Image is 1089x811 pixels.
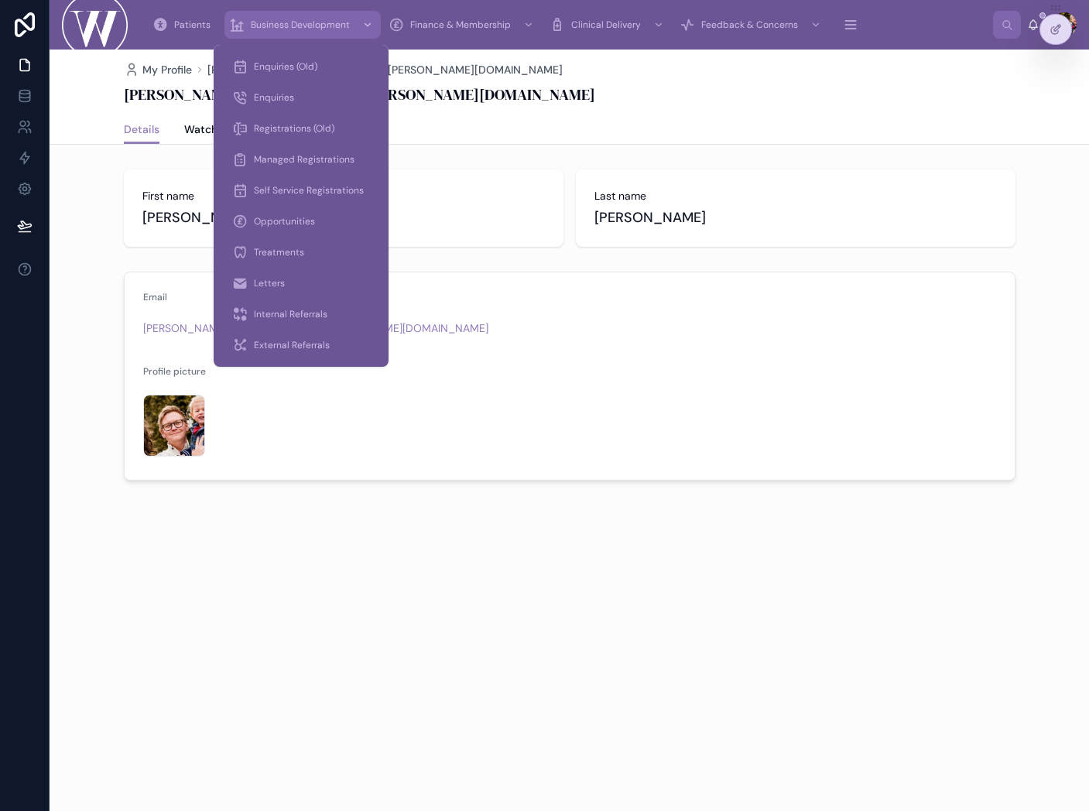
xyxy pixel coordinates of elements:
[384,11,542,39] a: Finance & Membership
[223,84,379,111] a: Enquiries
[254,122,334,135] span: Registrations (Old)
[223,115,379,142] a: Registrations (Old)
[254,184,364,197] span: Self Service Registrations
[251,19,350,31] span: Business Development
[223,145,379,173] a: Managed Registrations
[223,207,379,235] a: Opportunities
[124,115,159,145] a: Details
[124,62,192,77] a: My Profile
[148,11,221,39] a: Patients
[701,19,798,31] span: Feedback & Concerns
[143,320,488,336] a: [PERSON_NAME][EMAIL_ADDRESS][PERSON_NAME][DOMAIN_NAME]
[142,207,545,228] span: [PERSON_NAME]
[594,207,997,228] span: [PERSON_NAME]
[223,176,379,204] a: Self Service Registrations
[184,121,262,137] span: Watched Items
[571,19,641,31] span: Clinical Delivery
[254,91,294,104] span: Enquiries
[223,300,379,328] a: Internal Referrals
[223,331,379,359] a: External Referrals
[675,11,829,39] a: Feedback & Concerns
[254,215,315,228] span: Opportunities
[545,11,672,39] a: Clinical Delivery
[254,153,354,166] span: Managed Registrations
[174,19,211,31] span: Patients
[254,339,330,351] span: External Referrals
[143,365,206,378] span: Profile picture
[124,84,595,105] h1: [PERSON_NAME][EMAIL_ADDRESS][PERSON_NAME][DOMAIN_NAME]
[140,8,993,42] div: scrollable content
[223,238,379,266] a: Treatments
[224,11,381,39] a: Business Development
[223,53,379,80] a: Enquiries (Old)
[410,19,511,31] span: Finance & Membership
[594,188,997,204] span: Last name
[254,277,285,289] span: Letters
[142,188,545,204] span: First name
[254,60,317,73] span: Enquiries (Old)
[124,121,159,137] span: Details
[142,62,192,77] span: My Profile
[207,62,563,77] a: [PERSON_NAME][EMAIL_ADDRESS][PERSON_NAME][DOMAIN_NAME]
[254,246,304,258] span: Treatments
[143,291,167,303] span: Email
[184,115,262,146] a: Watched Items
[223,269,379,297] a: Letters
[254,308,327,320] span: Internal Referrals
